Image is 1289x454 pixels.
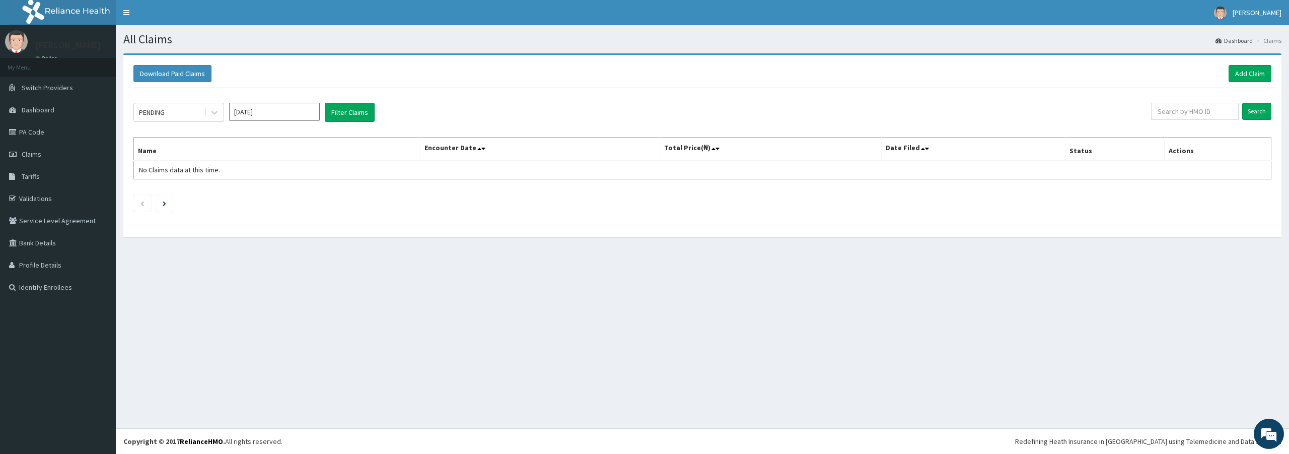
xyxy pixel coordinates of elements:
input: Search by HMO ID [1151,103,1239,120]
th: Total Price(₦) [660,138,882,161]
span: Switch Providers [22,83,73,92]
a: RelianceHMO [180,437,223,446]
th: Encounter Date [420,138,660,161]
button: Download Paid Claims [133,65,211,82]
a: Online [35,55,59,62]
strong: Copyright © 2017 . [123,437,225,446]
th: Status [1065,138,1165,161]
h1: All Claims [123,33,1281,46]
span: Claims [22,150,41,159]
input: Select Month and Year [229,103,320,121]
a: Next page [163,199,166,208]
span: No Claims data at this time. [139,165,220,174]
span: [PERSON_NAME] [1233,8,1281,17]
p: [PERSON_NAME] [35,41,101,50]
span: Tariffs [22,172,40,181]
a: Previous page [140,199,145,208]
span: Dashboard [22,105,54,114]
img: User Image [5,30,28,53]
div: PENDING [139,107,165,117]
footer: All rights reserved. [116,428,1289,454]
a: Dashboard [1215,36,1253,45]
a: Add Claim [1229,65,1271,82]
th: Actions [1164,138,1271,161]
input: Search [1242,103,1271,120]
div: Redefining Heath Insurance in [GEOGRAPHIC_DATA] using Telemedicine and Data Science! [1015,436,1281,446]
th: Date Filed [882,138,1065,161]
img: User Image [1214,7,1227,19]
button: Filter Claims [325,103,375,122]
li: Claims [1254,36,1281,45]
th: Name [134,138,420,161]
